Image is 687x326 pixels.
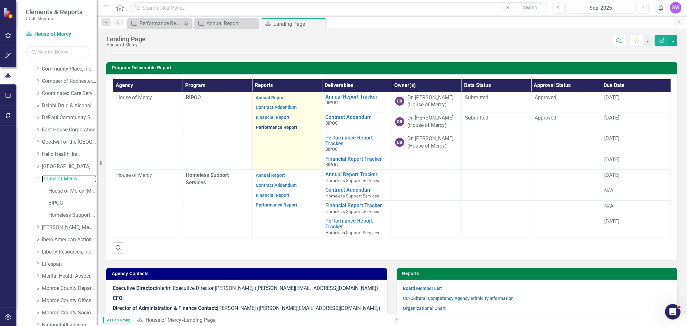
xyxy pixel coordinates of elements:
a: Performance Report Tracker [326,135,389,146]
span: Approved [535,94,556,101]
button: Search [514,3,546,12]
a: Annual Report Tracker [326,172,389,177]
a: Annual Report Tracker [326,94,389,100]
td: Double-Click to Edit [392,154,462,169]
div: DB [395,117,404,126]
a: Monroe County Socio-Legal Center [42,309,97,317]
a: DePaul Community Services, lnc. [42,114,97,121]
span: [DATE] [605,115,620,121]
td: Double-Click to Edit Right Click for Context Menu [322,112,392,133]
td: Double-Click to Edit [601,169,671,185]
small: CCSI: Monroe [26,16,82,21]
a: Mental Health Association [42,273,97,280]
td: Double-Click to Edit Right Click for Context Menu [322,92,392,112]
a: Organizational Chart [403,306,446,311]
td: Double-Click to Edit Right Click for Context Menu [322,133,392,154]
a: [GEOGRAPHIC_DATA] [42,163,97,170]
td: Double-Click to Edit [462,112,531,133]
a: House of Mercy [42,175,97,183]
a: Annual Report [196,19,257,27]
span: BIPOC [326,147,338,152]
span: Submitted [465,94,489,101]
td: Double-Click to Edit [462,216,531,237]
span: Homeless Support Services [326,209,379,214]
a: Performance Report [256,125,297,130]
td: Double-Click to Edit [113,92,183,169]
td: Double-Click to Edit Right Click for Context Menu [322,169,392,185]
a: Contract Addendum [326,114,389,120]
div: Dr. [PERSON_NAME] (House of Mercy) [407,135,458,150]
h3: Reports [402,271,674,276]
a: Helio Health, Inc. [42,151,97,158]
td: Double-Click to Edit [462,169,531,185]
div: Landing Page [106,35,146,43]
a: Homeless Support Services [48,212,97,219]
div: Sep-2025 [569,4,633,12]
span: Homeless Support Services [326,193,379,198]
a: [PERSON_NAME] Memorial Institute, Inc. [42,224,97,231]
td: Double-Click to Edit Right Click for Context Menu [322,201,392,216]
td: Double-Click to Edit [462,154,531,169]
span: BIPOC [326,100,338,105]
a: Performance Report Tracker [326,218,389,229]
strong: CFO: [113,295,124,301]
span: [DATE] [605,94,620,101]
td: Double-Click to Edit Right Click for Context Menu [322,154,392,169]
td: Double-Click to Edit [531,154,601,169]
span: Homeless Support Services [326,178,379,183]
td: Double-Click to Edit [462,185,531,201]
span: Submitted [465,115,489,121]
img: ClearPoint Strategy [3,7,14,18]
div: Performance Report [139,19,182,27]
span: [DATE] [605,135,620,141]
p: Interim Executive Director [PERSON_NAME] ([PERSON_NAME][EMAIL_ADDRESS][DOMAIN_NAME]) [113,285,381,293]
td: Double-Click to Edit [531,92,601,112]
td: Double-Click to Edit [392,92,462,112]
input: Search ClearPoint... [130,2,548,14]
input: Search Below... [26,46,90,57]
div: House of Mercy [106,43,146,47]
a: Financial Report Tracker [326,156,389,162]
div: DB [395,97,404,106]
iframe: Intercom live chat [665,304,681,320]
div: Annual Report [206,19,257,27]
span: BIPOC [186,94,201,101]
span: Approved [535,115,556,121]
a: Goodwill of the [GEOGRAPHIC_DATA] [42,139,97,146]
div: Landing Page [273,20,324,28]
td: Double-Click to Edit [113,169,183,237]
p: [PERSON_NAME] ([PERSON_NAME][EMAIL_ADDRESS][DOMAIN_NAME]) [113,303,381,313]
span: [DATE] [605,157,620,163]
td: Double-Click to Edit [601,216,671,237]
a: House of Mercy [146,317,181,323]
a: Financial Report [256,115,290,120]
a: BIPOC [48,199,97,207]
a: Delphi Drug & Alcohol Council [42,102,97,110]
td: Double-Click to Edit [531,112,601,133]
a: Contract Addendum [256,105,297,110]
td: Double-Click to Edit [531,216,601,237]
div: Dr. [PERSON_NAME] (House of Mercy) [407,94,458,109]
a: Financial Report [256,193,290,198]
div: » [137,317,387,324]
div: DB [395,138,404,147]
td: Double-Click to Edit [601,185,671,201]
td: Double-Click to Edit [531,169,601,185]
a: House of Mercy (MCOMH Internal) [48,187,97,195]
div: N/A [605,187,668,195]
td: Double-Click to Edit [392,169,462,185]
button: Sep-2025 [567,2,635,14]
strong: Director of Administration & Finance Contact: [113,305,217,311]
td: Double-Click to Edit [462,133,531,154]
td: Double-Click to Edit [601,133,671,154]
td: Double-Click to Edit [253,92,322,169]
button: SW [670,2,682,14]
a: Compeer of Rochester, Inc. [42,78,97,85]
td: Double-Click to Edit [462,92,531,112]
a: Lifespan [42,261,97,268]
a: Contract Addendum [326,187,389,193]
div: Landing Page [184,317,215,323]
span: Homeless Support Services [186,172,229,186]
div: Dr. [PERSON_NAME] (House of Mercy) [407,114,458,129]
